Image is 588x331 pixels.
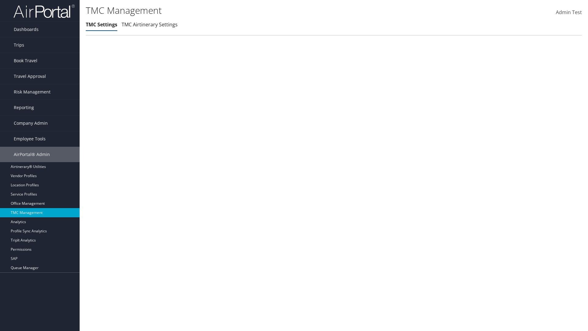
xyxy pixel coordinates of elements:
[14,53,37,68] span: Book Travel
[14,37,24,53] span: Trips
[86,21,117,28] a: TMC Settings
[86,4,417,17] h1: TMC Management
[14,69,46,84] span: Travel Approval
[14,22,39,37] span: Dashboards
[556,3,582,22] a: Admin Test
[14,84,51,100] span: Risk Management
[14,100,34,115] span: Reporting
[13,4,75,18] img: airportal-logo.png
[14,131,46,146] span: Employee Tools
[122,21,178,28] a: TMC Airtinerary Settings
[14,116,48,131] span: Company Admin
[556,9,582,16] span: Admin Test
[14,147,50,162] span: AirPortal® Admin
